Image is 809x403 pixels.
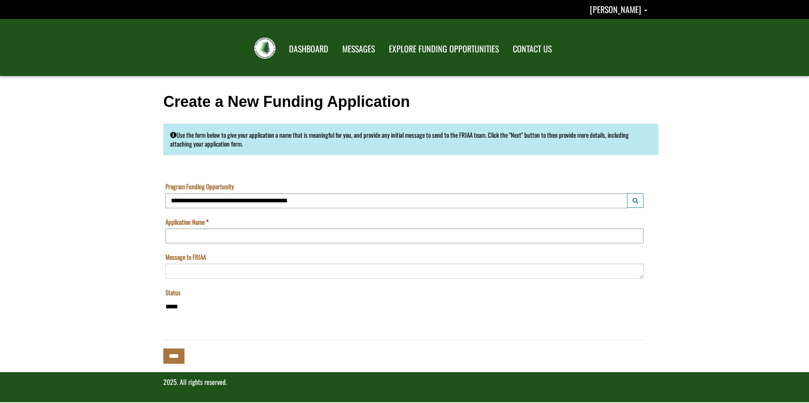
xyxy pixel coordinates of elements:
[590,3,647,16] a: Darrick Graff
[590,3,641,16] span: [PERSON_NAME]
[165,264,644,278] textarea: Message to FRIAA
[165,218,209,226] label: Application Name
[506,38,558,60] a: CONTACT US
[163,93,646,110] h1: Create a New Funding Application
[336,38,381,60] a: MESSAGES
[163,377,646,387] p: 2025
[165,253,206,261] label: Message to FRIAA
[163,182,646,323] fieldset: APPLICATION INFO
[627,193,644,208] button: Program Funding Opportunity Launch lookup modal
[254,38,275,59] img: FRIAA Submissions Portal
[165,193,627,208] input: Program Funding Opportunity
[281,36,558,60] nav: Main Navigation
[165,229,644,243] input: Application Name
[163,182,646,364] div: Start a New Application
[382,38,505,60] a: EXPLORE FUNDING OPPORTUNITIES
[165,182,234,191] label: Program Funding Opportunity
[283,38,335,60] a: DASHBOARD
[177,377,227,387] span: . All rights reserved.
[165,288,181,297] label: Status
[163,124,658,155] div: Use the form below to give your application a name that is meaningful for you, and provide any in...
